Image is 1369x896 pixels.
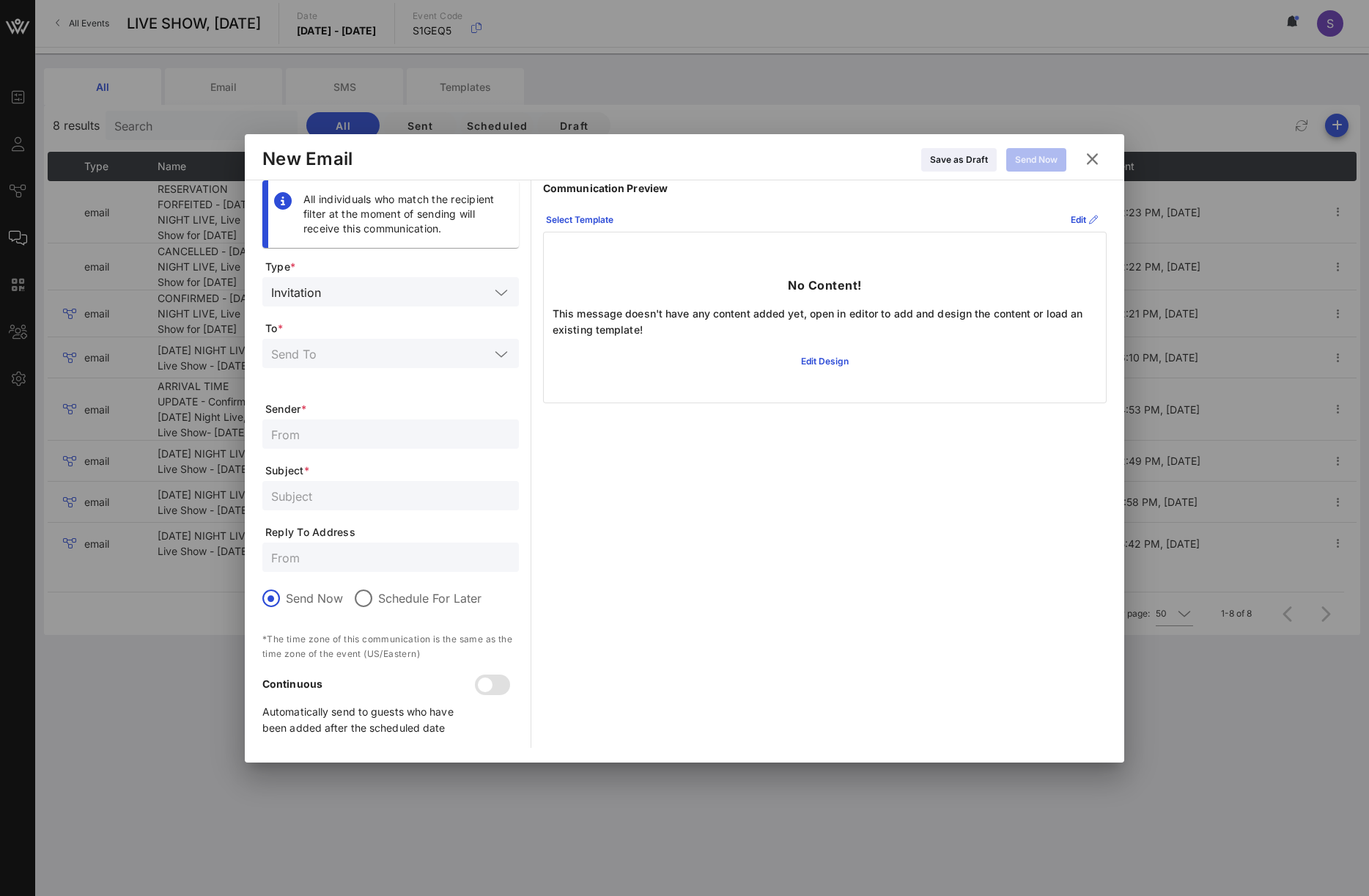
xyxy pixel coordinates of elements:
div: Send Now [1015,153,1058,167]
button: Edit [1062,208,1107,232]
div: All individuals who match the recipient filter at the moment of sending will receive this communi... [303,192,507,236]
p: Continuous [262,676,478,692]
p: No Content! [788,276,862,294]
input: Subject [271,486,510,505]
button: Edit Design [792,350,857,373]
label: Send Now [286,591,343,606]
p: This message doesn't have any content added yet, open in editor to add and design the content or ... [553,306,1097,338]
div: Save as Draft [930,153,988,167]
span: Type [265,260,519,274]
span: Subject [265,463,519,478]
button: Select Template [537,208,622,232]
div: Invitation [262,277,519,306]
button: Send Now [1006,148,1066,172]
p: Communication Preview [543,180,1107,197]
span: Sender [265,402,519,416]
span: Reply To Address [265,525,519,540]
input: Send To [271,344,490,363]
div: Edit Design [801,354,849,369]
div: Select Template [546,213,613,227]
div: Edit [1071,213,1098,227]
button: Save as Draft [921,148,997,172]
span: To [265,321,519,336]
label: Schedule For Later [378,591,481,606]
div: Invitation [271,286,321,299]
p: Automatically send to guests who have been added after the scheduled date [262,704,478,736]
input: From [271,548,510,567]
input: From [271,425,510,444]
p: *The time zone of this communication is the same as the time zone of the event (US/Eastern) [262,632,519,661]
div: New Email [262,148,353,170]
